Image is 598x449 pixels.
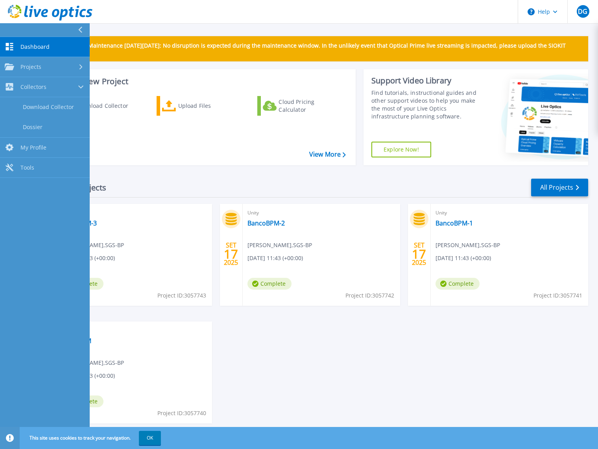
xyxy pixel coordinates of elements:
span: My Profile [20,144,46,151]
div: Support Video Library [371,76,484,86]
span: This site uses cookies to track your navigation. [22,431,161,445]
h3: Start a New Project [56,77,345,86]
p: Scheduled Maintenance [DATE][DATE]: No disruption is expected during the maintenance window. In t... [59,42,582,55]
div: Find tutorials, instructional guides and other support videos to help you make the most of your L... [371,89,484,120]
a: Download Collector [56,96,144,116]
span: [DATE] 11:43 (+00:00) [247,254,303,262]
span: Unity [59,209,207,217]
div: Download Collector [76,98,139,114]
span: Project ID: 3057740 [157,409,206,418]
span: [PERSON_NAME] , SGS-BP [59,358,124,367]
span: Dashboard [20,43,50,50]
div: SET 2025 [412,240,426,268]
span: Complete [247,278,292,290]
span: Complete [436,278,480,290]
span: [PERSON_NAME] , SGS-BP [436,241,500,249]
span: Unity [59,326,207,335]
span: Tools [20,164,34,171]
span: Collectors [20,83,46,91]
a: All Projects [531,179,588,196]
span: Project ID: 3057743 [157,291,206,300]
button: OK [139,431,161,445]
a: Explore Now! [371,142,431,157]
div: Upload Files [178,98,241,114]
a: BancoBPM-2 [247,219,285,227]
span: 17 [412,251,426,257]
div: SET 2025 [223,240,238,268]
a: View More [309,151,346,158]
span: [DATE] 11:43 (+00:00) [436,254,491,262]
span: Project ID: 3057741 [533,291,582,300]
span: Project ID: 3057742 [345,291,394,300]
span: [PERSON_NAME] , SGS-BP [247,241,312,249]
div: Cloud Pricing Calculator [279,98,341,114]
span: Unity [436,209,583,217]
span: 17 [224,251,238,257]
span: Projects [20,63,41,70]
a: Upload Files [157,96,244,116]
a: Cloud Pricing Calculator [257,96,345,116]
span: DG [578,8,587,15]
span: [PERSON_NAME] , SGS-BP [59,241,124,249]
span: Unity [247,209,395,217]
a: BancoBPM-1 [436,219,473,227]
